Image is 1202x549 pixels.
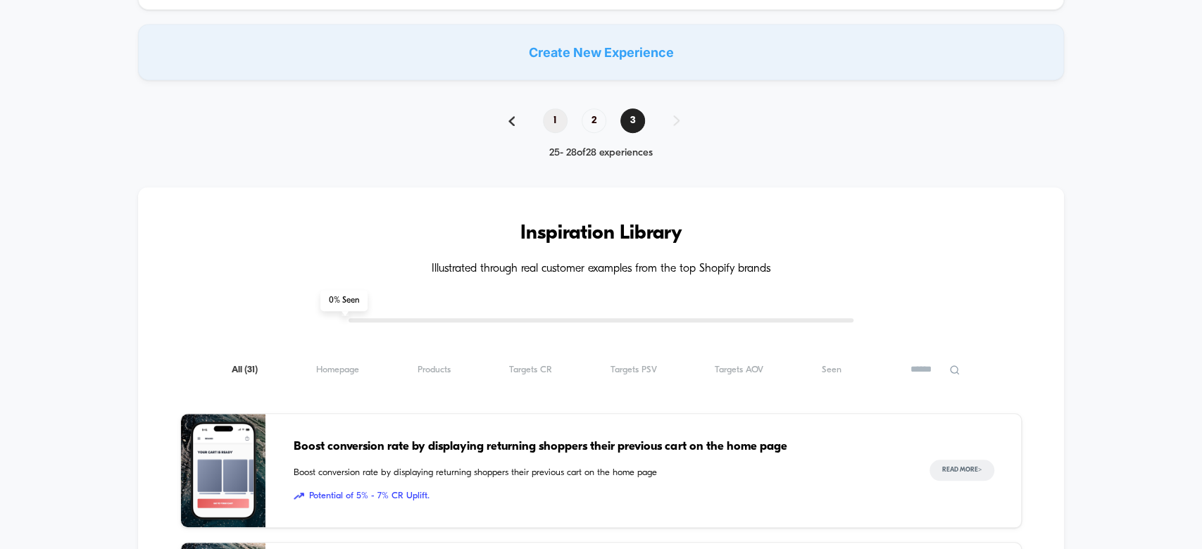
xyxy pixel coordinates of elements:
span: 0 % Seen [320,290,368,311]
span: Seen [822,365,841,375]
span: 2 [582,108,606,133]
span: 3 [620,108,645,133]
h4: Illustrated through real customer examples from the top Shopify brands [180,263,1021,276]
img: pagination back [508,116,515,126]
h3: Inspiration Library [180,222,1021,245]
span: 1 [543,108,568,133]
span: Products [418,365,451,375]
span: Homepage [316,365,359,375]
span: Targets AOV [715,365,763,375]
span: Targets CR [509,365,552,375]
div: 25 - 28 of 28 experiences [494,147,708,159]
span: Boost conversion rate by displaying returning shoppers their previous cart on the home page [294,466,901,480]
button: Read More> [929,460,994,481]
div: Create New Experience [138,24,1063,80]
span: Boost conversion rate by displaying returning shoppers their previous cart on the home page [294,438,901,456]
span: All [232,365,258,375]
span: ( 31 ) [244,365,258,374]
span: Potential of 5% - 7% CR Uplift. [294,489,901,503]
span: Targets PSV [610,365,656,375]
img: Boost conversion rate by displaying returning shoppers their previous cart on the home page [181,414,265,527]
